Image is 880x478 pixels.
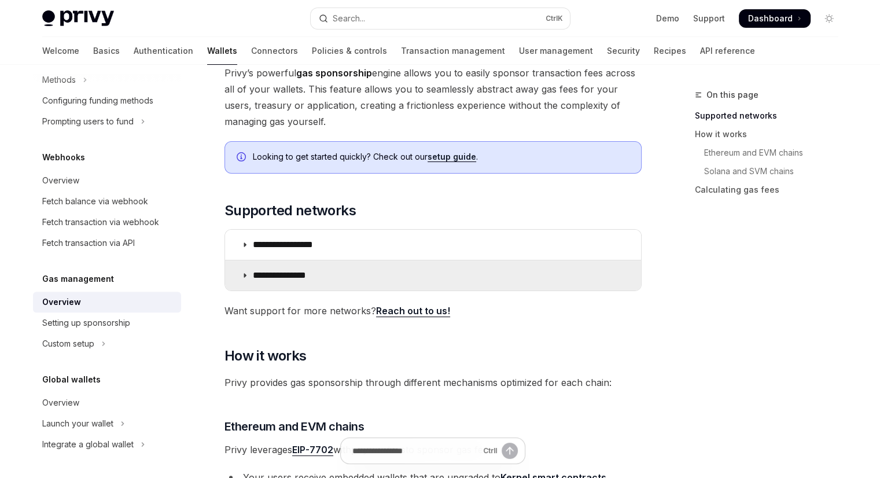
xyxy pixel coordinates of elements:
button: Toggle dark mode [820,9,838,28]
a: User management [519,37,593,65]
div: Fetch balance via webhook [42,194,148,208]
a: Wallets [207,37,237,65]
button: Toggle Integrate a global wallet section [33,434,181,455]
a: Configuring funding methods [33,90,181,111]
h5: Global wallets [42,373,101,387]
a: Reach out to us! [376,305,450,317]
svg: Info [237,152,248,164]
div: Overview [42,295,81,309]
div: Search... [333,12,365,25]
button: Open search [311,8,570,29]
a: Security [607,37,640,65]
input: Ask a question... [352,438,478,464]
span: Supported networks [224,201,356,220]
span: Want support for more networks? [224,303,642,319]
a: Welcome [42,37,79,65]
div: Configuring funding methods [42,94,153,108]
div: Setting up sponsorship [42,316,130,330]
a: Supported networks [695,106,848,125]
a: Authentication [134,37,193,65]
h5: Webhooks [42,150,85,164]
button: Send message [502,443,518,459]
a: Overview [33,392,181,413]
span: Privy provides gas sponsorship through different mechanisms optimized for each chain: [224,374,642,391]
div: Custom setup [42,337,94,351]
a: Ethereum and EVM chains [695,144,848,162]
a: Overview [33,292,181,312]
a: Dashboard [739,9,811,28]
div: Prompting users to fund [42,115,134,128]
div: Fetch transaction via API [42,236,135,250]
span: Privy’s powerful engine allows you to easily sponsor transaction fees across all of your wallets.... [224,65,642,130]
a: Basics [93,37,120,65]
button: Toggle Launch your wallet section [33,413,181,434]
a: Demo [656,13,679,24]
a: Solana and SVM chains [695,162,848,181]
a: Overview [33,170,181,191]
a: Recipes [654,37,686,65]
img: light logo [42,10,114,27]
a: Connectors [251,37,298,65]
a: Fetch transaction via webhook [33,212,181,233]
strong: gas sponsorship [296,67,372,79]
a: Calculating gas fees [695,181,848,199]
button: Toggle Custom setup section [33,333,181,354]
a: Policies & controls [312,37,387,65]
span: Ctrl K [546,14,563,23]
a: Support [693,13,725,24]
div: Overview [42,396,79,410]
span: Looking to get started quickly? Check out our . [253,151,629,163]
span: Dashboard [748,13,793,24]
span: On this page [706,88,759,102]
a: API reference [700,37,755,65]
a: setup guide [428,152,476,162]
span: Ethereum and EVM chains [224,418,364,435]
a: Setting up sponsorship [33,312,181,333]
a: Fetch balance via webhook [33,191,181,212]
a: Fetch transaction via API [33,233,181,253]
button: Toggle Prompting users to fund section [33,111,181,132]
a: How it works [695,125,848,144]
div: Fetch transaction via webhook [42,215,159,229]
div: Integrate a global wallet [42,437,134,451]
span: How it works [224,347,307,365]
h5: Gas management [42,272,114,286]
a: Transaction management [401,37,505,65]
div: Overview [42,174,79,187]
div: Launch your wallet [42,417,113,431]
